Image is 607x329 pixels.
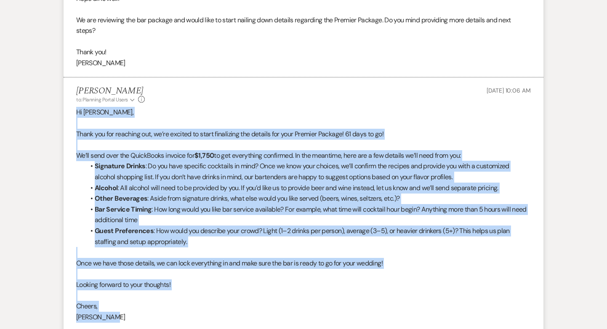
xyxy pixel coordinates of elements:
strong: Signature Drinks [95,162,146,170]
p: We are reviewing the bar package and would like to start nailing down details regarding the Premi... [76,15,531,36]
h5: [PERSON_NAME] [76,86,145,96]
button: to: Planning Portal Users [76,96,136,103]
span: We’ll send over the QuickBooks invoice for [76,151,194,160]
strong: Alcohol [95,183,118,192]
span: Thank you for reaching out, we’re excited to start finalizing the details for your Premier Packag... [76,130,383,138]
p: Cheers, [76,301,531,312]
strong: $1,750 [194,151,214,160]
span: Hi [PERSON_NAME], [76,108,133,117]
p: [PERSON_NAME] [76,312,531,323]
p: [PERSON_NAME] [76,58,531,69]
span: to get everything confirmed. In the meantime, here are a few details we’ll need from you: [214,151,461,160]
strong: Guest Preferences [95,226,154,235]
strong: Bar Service Timing [95,205,152,214]
span: : How long would you like bar service available? For example, what time will cocktail hour begin?... [95,205,527,225]
span: : Do you have specific cocktails in mind? Once we know your choices, we’ll confirm the recipes an... [95,162,509,181]
p: Thank you! [76,47,531,58]
span: Looking forward to your thoughts! [76,280,170,289]
span: [DATE] 10:06 AM [487,87,531,94]
strong: Other Beverages [95,194,147,203]
span: : Aside from signature drinks, what else would you like served (beers, wines, seltzers, etc.)? [147,194,399,203]
span: : All alcohol will need to be provided by you. If you’d like us to provide beer and wine instead,... [118,183,498,192]
span: : How would you describe your crowd? Light (1–2 drinks per person), average (3–5), or heavier dri... [95,226,510,246]
span: Once we have those details, we can lock everything in and make sure the bar is ready to go for yo... [76,259,383,268]
span: to: Planning Portal Users [76,96,128,103]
